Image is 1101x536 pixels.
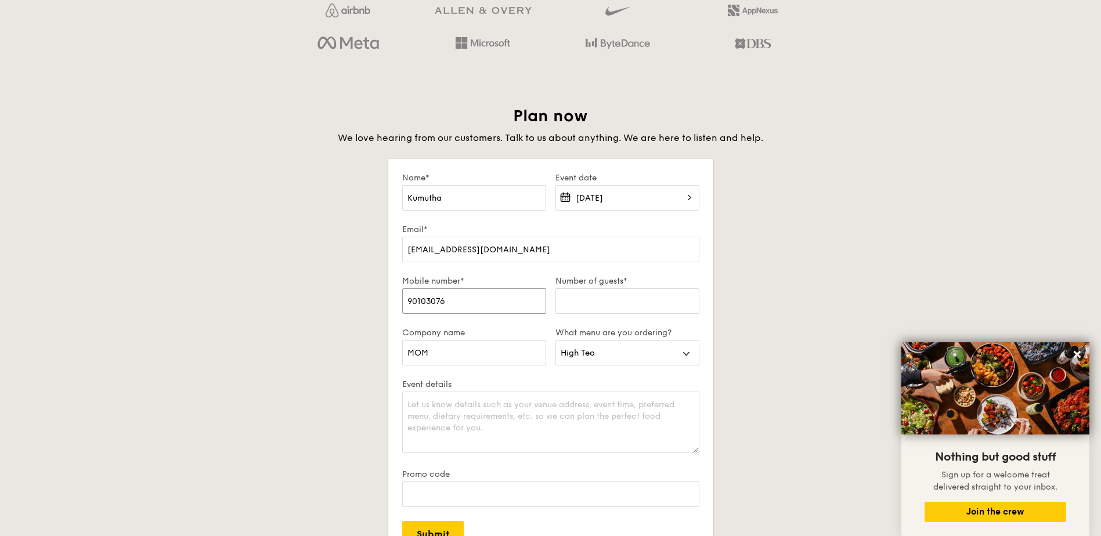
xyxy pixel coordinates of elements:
textarea: Let us know details such as your venue address, event time, preferred menu, dietary requirements,... [402,392,699,453]
button: Join the crew [925,502,1066,522]
label: Event date [555,173,699,183]
label: Company name [402,328,546,338]
span: Nothing but good stuff [935,450,1056,464]
label: What menu are you ordering? [555,328,699,338]
label: Mobile number* [402,276,546,286]
label: Email* [402,224,699,234]
label: Number of guests* [555,276,699,286]
img: Jf4Dw0UUCKFd4aYAAAAASUVORK5CYII= [326,3,370,17]
img: 2L6uqdT+6BmeAFDfWP11wfMG223fXktMZIL+i+lTG25h0NjUBKOYhdW2Kn6T+C0Q7bASH2i+1JIsIulPLIv5Ss6l0e291fRVW... [728,5,778,16]
img: Hd4TfVa7bNwuIo1gAAAAASUVORK5CYII= [456,37,510,49]
img: GRg3jHAAAAABJRU5ErkJggg== [435,7,532,15]
img: bytedance.dc5c0c88.png [586,34,650,53]
span: We love hearing from our customers. Talk to us about anything. We are here to listen and help. [338,132,763,143]
button: Close [1068,345,1086,364]
label: Name* [402,173,546,183]
span: Sign up for a welcome treat delivered straight to your inbox. [933,470,1057,492]
label: Promo code [402,469,699,479]
label: Event details [402,379,699,389]
span: Plan now [513,106,588,126]
img: DSC07876-Edit02-Large.jpeg [901,342,1089,434]
img: gdlseuq06himwAAAABJRU5ErkJggg== [605,1,630,21]
img: meta.d311700b.png [317,34,378,53]
img: dbs.a5bdd427.png [735,34,770,53]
